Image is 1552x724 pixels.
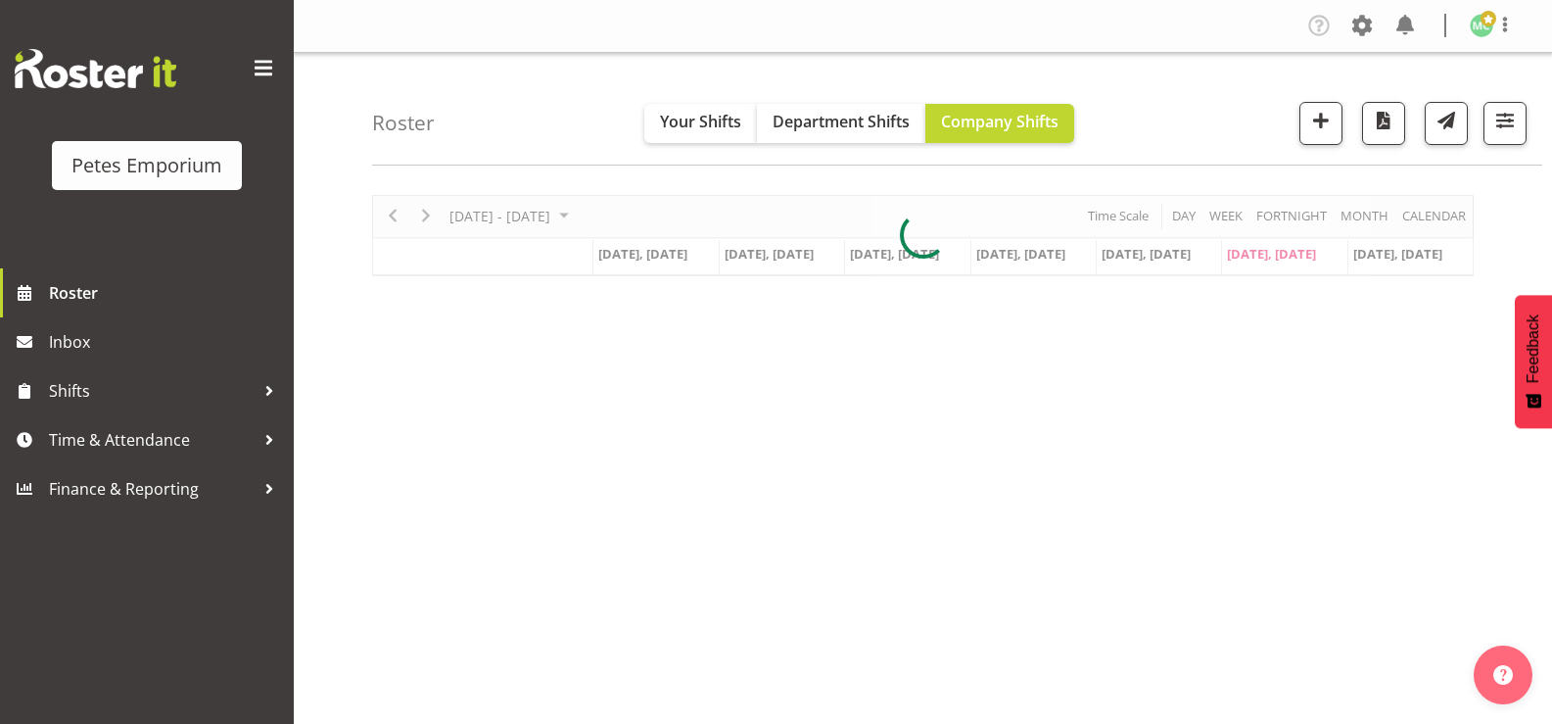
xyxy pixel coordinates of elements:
span: Department Shifts [773,111,910,132]
span: Shifts [49,376,255,406]
button: Your Shifts [644,104,757,143]
img: Rosterit website logo [15,49,176,88]
span: Roster [49,278,284,308]
button: Department Shifts [757,104,925,143]
span: Inbox [49,327,284,357]
button: Filter Shifts [1483,102,1527,145]
button: Company Shifts [925,104,1074,143]
span: Company Shifts [941,111,1058,132]
span: Your Shifts [660,111,741,132]
span: Finance & Reporting [49,474,255,504]
button: Add a new shift [1299,102,1342,145]
img: melissa-cowen2635.jpg [1470,14,1493,37]
h4: Roster [372,112,435,134]
button: Feedback - Show survey [1515,295,1552,428]
button: Download a PDF of the roster according to the set date range. [1362,102,1405,145]
button: Send a list of all shifts for the selected filtered period to all rostered employees. [1425,102,1468,145]
img: help-xxl-2.png [1493,665,1513,685]
div: Petes Emporium [71,151,222,180]
span: Feedback [1525,314,1542,383]
span: Time & Attendance [49,425,255,455]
